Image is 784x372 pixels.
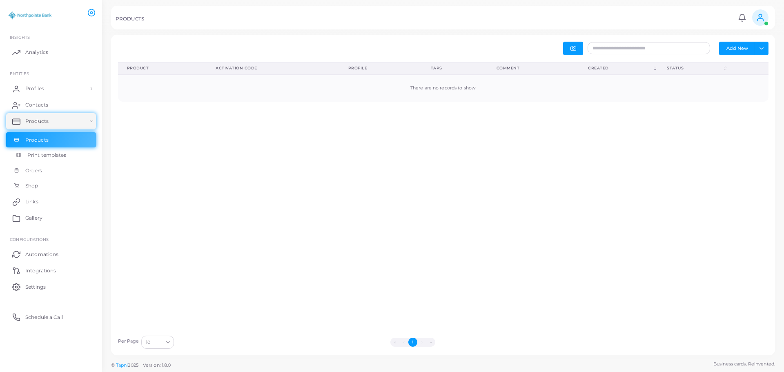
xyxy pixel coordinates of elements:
a: Print templates [6,147,96,163]
a: Contacts [6,97,96,113]
div: Created [588,65,652,71]
ul: Pagination [176,338,650,347]
span: INSIGHTS [10,35,30,40]
div: Activation Code [216,65,330,71]
a: Links [6,194,96,210]
span: Profiles [25,85,44,92]
div: Product [127,65,198,71]
span: Print templates [27,151,67,159]
span: Gallery [25,214,42,222]
span: Contacts [25,101,48,109]
div: Taps [431,65,479,71]
div: Comment [497,65,570,71]
a: Settings [6,278,96,295]
span: Orders [25,167,42,174]
span: Configurations [10,237,49,242]
a: Profiles [6,80,96,97]
span: Integrations [25,267,56,274]
span: Business cards. Reinvented. [713,361,775,368]
span: 10 [146,338,150,347]
div: There are no records to show [127,85,759,91]
span: Links [25,198,38,205]
a: Products [6,113,96,129]
span: Products [25,118,49,125]
span: Products [25,136,49,144]
div: Profile [348,65,413,71]
span: Settings [25,283,46,291]
span: Shop [25,182,38,189]
a: Tapni [116,362,128,368]
span: 2025 [128,362,138,369]
a: Shop [6,178,96,194]
a: Analytics [6,44,96,60]
input: Search for option [151,338,163,347]
span: Schedule a Call [25,314,63,321]
a: Schedule a Call [6,309,96,325]
div: Status [667,65,722,71]
a: Orders [6,163,96,178]
img: logo [7,8,53,23]
h5: PRODUCTS [116,16,144,22]
span: ENTITIES [10,71,29,76]
span: Analytics [25,49,48,56]
label: Per Page [118,338,139,345]
a: Gallery [6,210,96,226]
a: Products [6,132,96,148]
a: Automations [6,246,96,262]
button: Add New [719,42,755,55]
span: © [111,362,171,369]
th: Action [728,62,768,75]
div: Search for option [141,336,174,349]
button: Go to page 1 [408,338,417,347]
a: Integrations [6,262,96,278]
span: Automations [25,251,58,258]
span: Version: 1.8.0 [143,362,171,368]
